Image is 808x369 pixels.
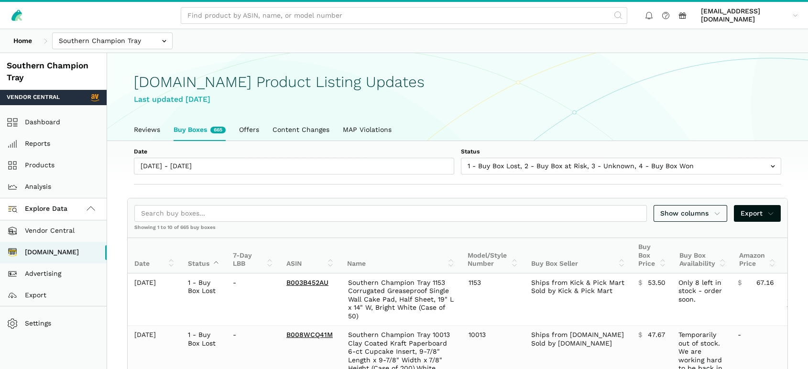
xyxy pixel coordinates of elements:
[648,331,665,339] span: 47.67
[461,238,524,273] th: Model/Style Number: activate to sort column ascending
[167,119,232,141] a: Buy Boxes665
[461,158,781,174] input: 1 - Buy Box Lost, 2 - Buy Box at Risk, 3 - Unknown, 4 - Buy Box Won
[181,273,226,326] td: 1 - Buy Box Lost
[738,279,742,287] span: $
[672,273,731,326] td: Only 8 left in stock - order soon.
[210,127,226,133] span: New buy boxes in the last week
[632,238,673,273] th: Buy Box Price: activate to sort column ascending
[128,273,181,326] td: [DATE]
[756,279,774,287] span: 67.16
[701,7,789,24] span: [EMAIL_ADDRESS][DOMAIN_NAME]
[286,279,328,286] a: B003B452AU
[340,238,461,273] th: Name: activate to sort column ascending
[524,238,632,273] th: Buy Box Seller: activate to sort column ascending
[52,33,173,49] input: Southern Champion Tray
[266,119,336,141] a: Content Changes
[638,331,642,339] span: $
[127,119,167,141] a: Reviews
[461,148,781,156] label: Status
[341,273,462,326] td: Southern Champion Tray 1153 Corrugated Greaseproof Single Wall Cake Pad, Half Sheet, 19" L x 14" ...
[7,93,60,102] span: Vendor Central
[648,279,665,287] span: 53.50
[280,238,340,273] th: ASIN: activate to sort column ascending
[660,208,721,218] span: Show columns
[673,238,732,273] th: Buy Box Availability: activate to sort column ascending
[226,273,280,326] td: -
[134,74,781,90] h1: [DOMAIN_NAME] Product Listing Updates
[286,331,333,338] a: B008WCQ41M
[128,238,181,273] th: Date: activate to sort column ascending
[732,238,782,273] th: Amazon Price: activate to sort column ascending
[181,7,627,24] input: Find product by ASIN, name, or model number
[336,119,398,141] a: MAP Violations
[134,205,647,222] input: Search buy boxes...
[524,273,632,326] td: Ships from Kick & Pick Mart Sold by Kick & Pick Mart
[734,205,781,222] a: Export
[134,94,781,106] div: Last updated [DATE]
[10,203,67,215] span: Explore Data
[128,224,787,238] div: Showing 1 to 10 of 665 buy boxes
[7,33,39,49] a: Home
[698,5,801,25] a: [EMAIL_ADDRESS][DOMAIN_NAME]
[134,148,454,156] label: Date
[232,119,266,141] a: Offers
[741,208,775,218] span: Export
[181,238,226,273] th: Status: activate to sort column descending
[654,205,727,222] a: Show columns
[638,279,642,287] span: $
[7,60,100,83] div: Southern Champion Tray
[462,273,524,326] td: 1153
[226,238,280,273] th: 7-Day LBB : activate to sort column ascending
